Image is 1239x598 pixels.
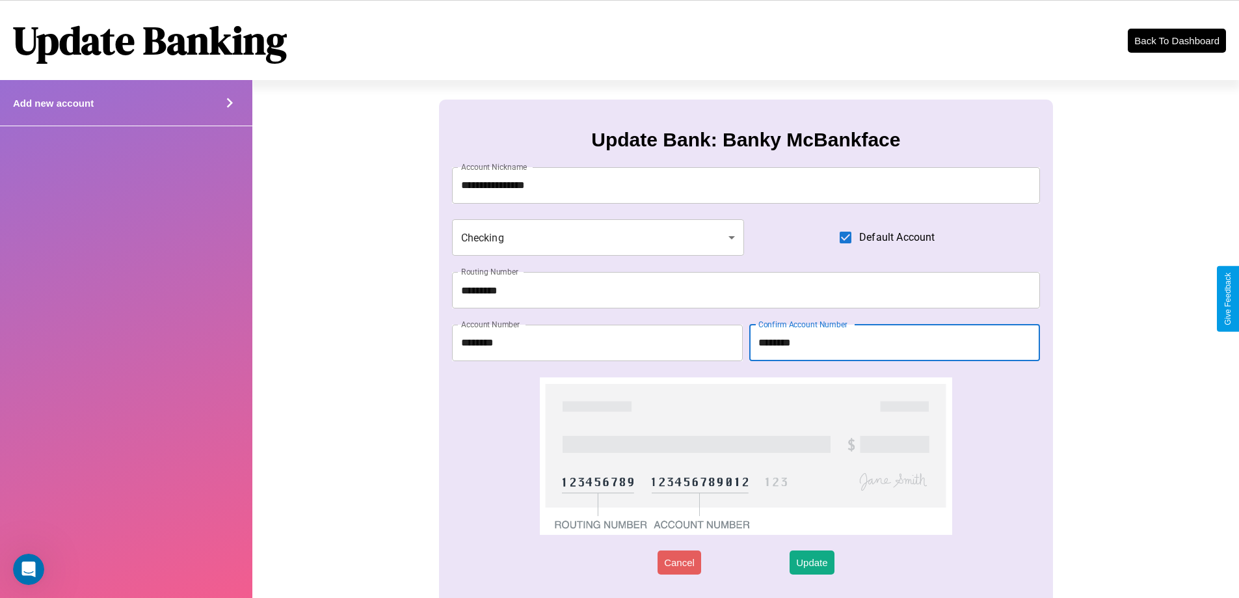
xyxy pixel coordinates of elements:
label: Account Number [461,319,520,330]
h4: Add new account [13,98,94,109]
label: Routing Number [461,266,518,277]
button: Cancel [658,550,701,575]
label: Account Nickname [461,161,527,172]
img: check [540,377,952,535]
div: Give Feedback [1223,273,1232,325]
iframe: Intercom live chat [13,554,44,585]
button: Update [790,550,834,575]
h3: Update Bank: Banky McBankface [591,129,900,151]
label: Confirm Account Number [758,319,847,330]
span: Default Account [859,230,935,245]
button: Back To Dashboard [1128,29,1226,53]
h1: Update Banking [13,14,287,67]
div: Checking [452,219,745,256]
